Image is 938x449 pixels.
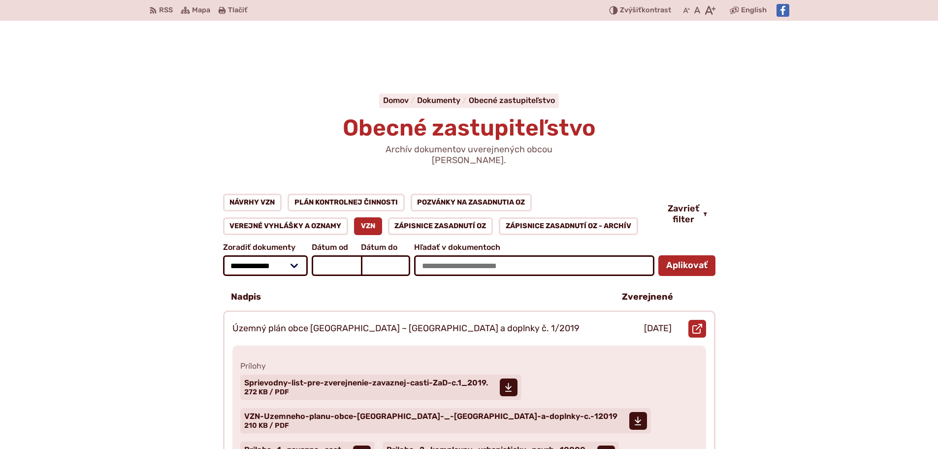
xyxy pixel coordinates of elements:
span: 272 KB / PDF [244,388,289,396]
span: Dátum od [312,243,361,252]
span: Dátum do [361,243,410,252]
span: English [741,4,767,16]
img: Prejsť na Facebook stránku [776,4,789,17]
span: Mapa [192,4,210,16]
span: Prílohy [240,361,698,371]
a: Zápisnice zasadnutí OZ [388,217,493,235]
select: Zoradiť dokumenty [223,255,308,276]
button: Zavrieť filter [660,204,715,225]
span: Zavrieť filter [668,204,699,225]
span: Dokumenty [417,96,460,105]
button: Aplikovať [658,255,715,276]
a: Sprievodny-list-pre-zverejnenie-zavaznej-casti-ZaD-c.1_2019. 272 KB / PDF [240,375,521,400]
a: Pozvánky na zasadnutia OZ [411,194,532,211]
span: Domov [383,96,409,105]
a: English [739,4,769,16]
a: Obecné zastupiteľstvo [469,96,555,105]
p: Zverejnené [622,292,673,303]
span: kontrast [620,6,671,15]
p: Nadpis [231,292,261,303]
input: Dátum od [312,255,361,276]
span: Hľadať v dokumentoch [414,243,654,252]
a: Domov [383,96,417,105]
a: VZN-Uzemneho-planu-obce-[GEOGRAPHIC_DATA]-_-[GEOGRAPHIC_DATA]-a-doplnky-c.-12019 210 KB / PDF [240,408,651,434]
span: Obecné zastupiteľstvo [343,114,596,141]
input: Dátum do [361,255,410,276]
span: Sprievodny-list-pre-zverejnenie-zavaznej-casti-ZaD-c.1_2019. [244,379,488,387]
p: [DATE] [644,323,672,334]
a: Zápisnice zasadnutí OZ - ARCHÍV [499,217,638,235]
span: Tlačiť [228,6,247,15]
span: RSS [159,4,173,16]
span: 210 KB / PDF [244,421,289,430]
span: VZN-Uzemneho-planu-obce-[GEOGRAPHIC_DATA]-_-[GEOGRAPHIC_DATA]-a-doplnky-c.-12019 [244,413,617,420]
p: Archív dokumentov uverejnených obcou [PERSON_NAME]. [351,144,587,166]
span: Zvýšiť [620,6,642,14]
span: Zoradiť dokumenty [223,243,308,252]
a: Návrhy VZN [223,194,282,211]
a: VZN [354,217,382,235]
input: Hľadať v dokumentoch [414,255,654,276]
a: Verejné vyhlášky a oznamy [223,217,349,235]
a: Dokumenty [417,96,469,105]
a: Plán kontrolnej činnosti [288,194,405,211]
p: Územný plán obce [GEOGRAPHIC_DATA] – [GEOGRAPHIC_DATA] a doplnky č. 1/2019 [232,323,580,334]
